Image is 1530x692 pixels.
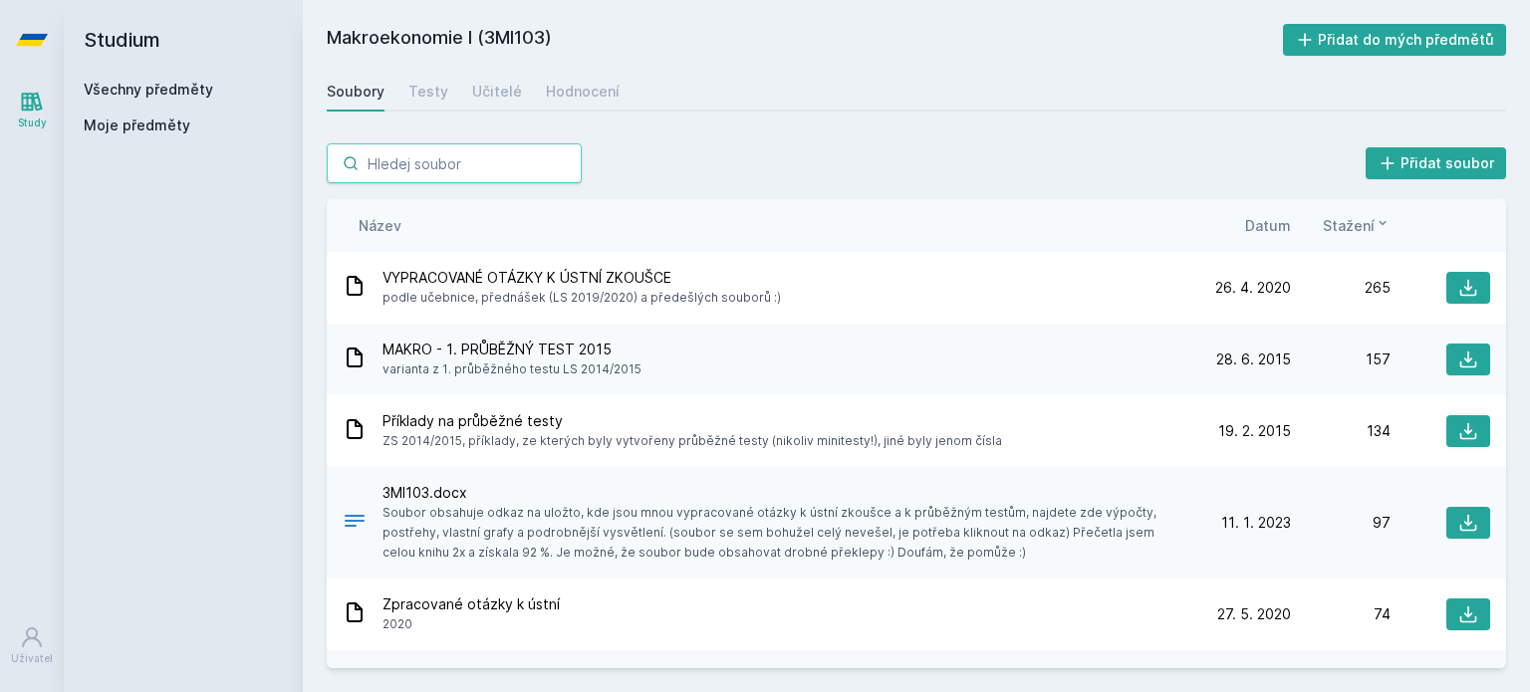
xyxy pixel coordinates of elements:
[1323,215,1391,236] button: Stažení
[4,80,60,140] a: Study
[1245,215,1291,236] button: Datum
[382,594,560,614] span: Zpracované otázky k ústní
[84,115,190,135] span: Moje předměty
[382,288,781,308] span: podle učebnice, přednášek (LS 2019/2020) a předešlých souborů :)
[546,82,620,102] div: Hodnocení
[1215,278,1291,298] span: 26. 4. 2020
[327,82,384,102] div: Soubory
[1291,604,1391,624] div: 74
[1221,513,1291,533] span: 11. 1. 2023
[1323,215,1375,236] span: Stažení
[472,72,522,112] a: Učitelé
[382,268,781,288] span: VYPRACOVANÉ OTÁZKY K ÚSTNÍ ZKOUŠCE
[1291,278,1391,298] div: 265
[18,115,47,130] div: Study
[1366,147,1507,179] button: Přidat soubor
[1291,421,1391,441] div: 134
[382,431,1002,451] span: ZS 2014/2015, příklady, ze kterých byly vytvořeny průběžné testy (nikoliv minitesty!), jiné byly ...
[382,614,560,634] span: 2020
[359,215,401,236] button: Název
[327,72,384,112] a: Soubory
[382,666,1017,686] span: Seminárka - Makroekonomický vývoj [GEOGRAPHIC_DATA]
[343,509,367,538] div: DOCX
[1218,421,1291,441] span: 19. 2. 2015
[382,340,641,359] span: MAKRO - 1. PRŮBĚŽNÝ TEST 2015
[382,411,1002,431] span: Příklady na průběžné testy
[1216,349,1291,369] span: 28. 6. 2015
[327,143,582,183] input: Hledej soubor
[382,359,641,379] span: varianta z 1. průběžného testu LS 2014/2015
[382,483,1183,503] span: 3MI103.docx
[84,81,213,98] a: Všechny předměty
[1283,24,1507,56] button: Přidat do mých předmětů
[327,24,1283,56] h2: Makroekonomie I (3MI103)
[1291,513,1391,533] div: 97
[4,615,60,676] a: Uživatel
[1291,349,1391,369] div: 157
[408,72,448,112] a: Testy
[382,503,1183,563] span: Soubor obsahuje odkaz na uložto, kde jsou mnou vypracované otázky k ústní zkoušce a k průběžným t...
[408,82,448,102] div: Testy
[546,72,620,112] a: Hodnocení
[11,651,53,666] div: Uživatel
[1217,604,1291,624] span: 27. 5. 2020
[472,82,522,102] div: Učitelé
